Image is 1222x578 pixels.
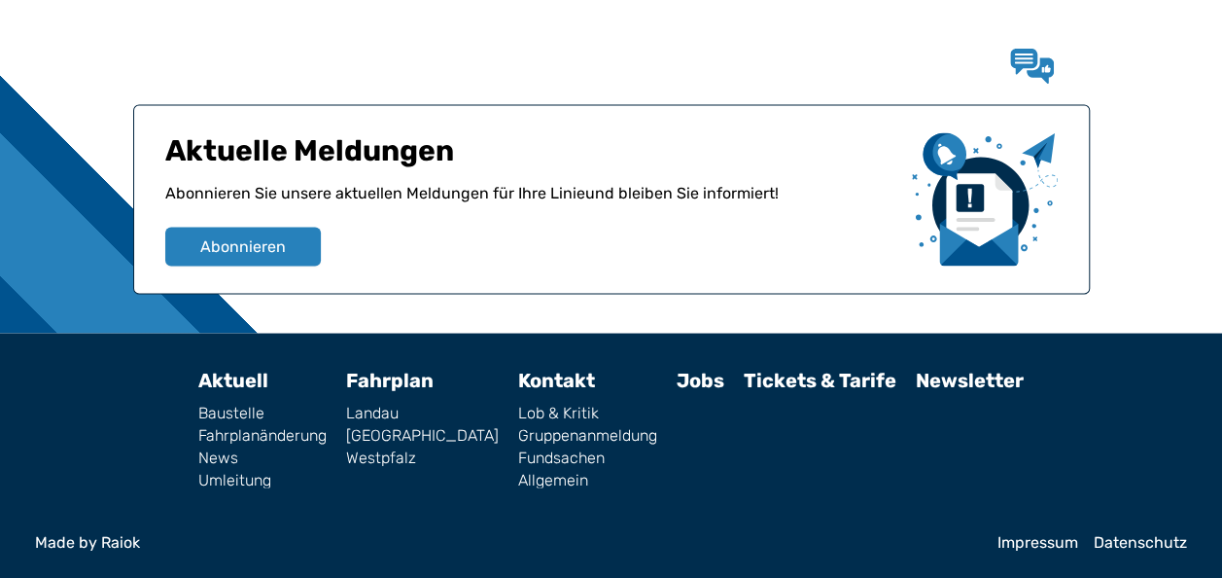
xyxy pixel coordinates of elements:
img: QNV Logo [62,53,138,80]
a: Impressum [997,534,1078,550]
a: Jobs [783,41,856,91]
a: Lob & Kritik [1010,49,1170,84]
a: Umleitung [198,472,327,488]
h1: Aktuelle Meldungen [165,132,896,181]
a: Jobs [677,368,724,391]
a: Westpfalz [346,450,499,465]
a: Allgemein [518,472,657,488]
button: Abonnieren [165,227,321,266]
a: Kontakt [856,41,958,91]
a: Fundsachen [518,450,657,465]
a: Made by Raiok [35,534,982,550]
a: Kontakt [518,368,595,391]
a: Fahrplan [446,41,556,91]
a: Landau [346,405,499,420]
a: Gruppenanmeldung [518,427,657,443]
a: [GEOGRAPHIC_DATA] [346,427,499,443]
a: Datenschutz [1094,534,1187,550]
p: Abonnieren Sie unsere aktuellen Meldungen für Ihre Linie und bleiben Sie informiert! [165,181,896,227]
a: Lob & Kritik [518,405,657,420]
a: Aktuell [198,368,268,391]
a: Wir [723,41,783,91]
span: Lob & Kritik [1069,54,1170,76]
a: Tickets & Tarife [744,368,896,391]
a: Aktuell [352,41,446,91]
a: Baustelle [198,405,327,420]
a: Tickets & Tarife [556,41,723,91]
a: Fahrplanänderung [198,427,327,443]
a: QNV Logo [62,47,138,86]
a: News [198,450,327,465]
a: Fahrplan [346,368,434,391]
a: Newsletter [916,368,1024,391]
img: newsletter [912,132,1058,266]
span: Abonnieren [200,235,286,258]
